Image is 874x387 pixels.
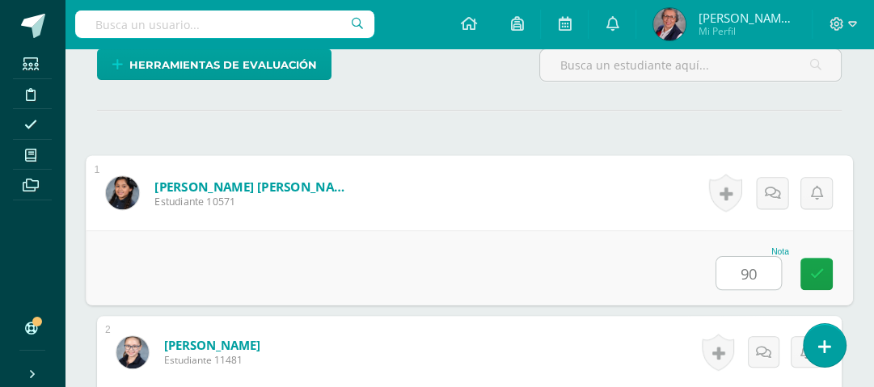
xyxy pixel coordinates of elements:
img: 8a89fa1821b1729ba98c27bfc1014cb9.png [116,336,149,368]
input: Busca un estudiante aquí... [540,49,841,81]
input: 0-100.0 [716,257,781,289]
a: [PERSON_NAME] [164,337,260,353]
span: [PERSON_NAME] [PERSON_NAME] [698,10,795,26]
div: Nota [716,247,789,256]
a: [PERSON_NAME] [PERSON_NAME] [154,178,354,195]
span: Estudiante 11481 [164,353,260,367]
input: Busca un usuario... [75,11,374,38]
span: Mi Perfil [698,24,795,38]
img: 0e4f1cb576da62a8f738c592ed7b153b.png [653,8,686,40]
a: Herramientas de evaluación [97,48,331,80]
span: Herramientas de evaluación [129,50,317,80]
span: Estudiante 10571 [154,194,354,208]
img: 3f97c37b3e925532e77f158397e2e513.png [106,176,139,209]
